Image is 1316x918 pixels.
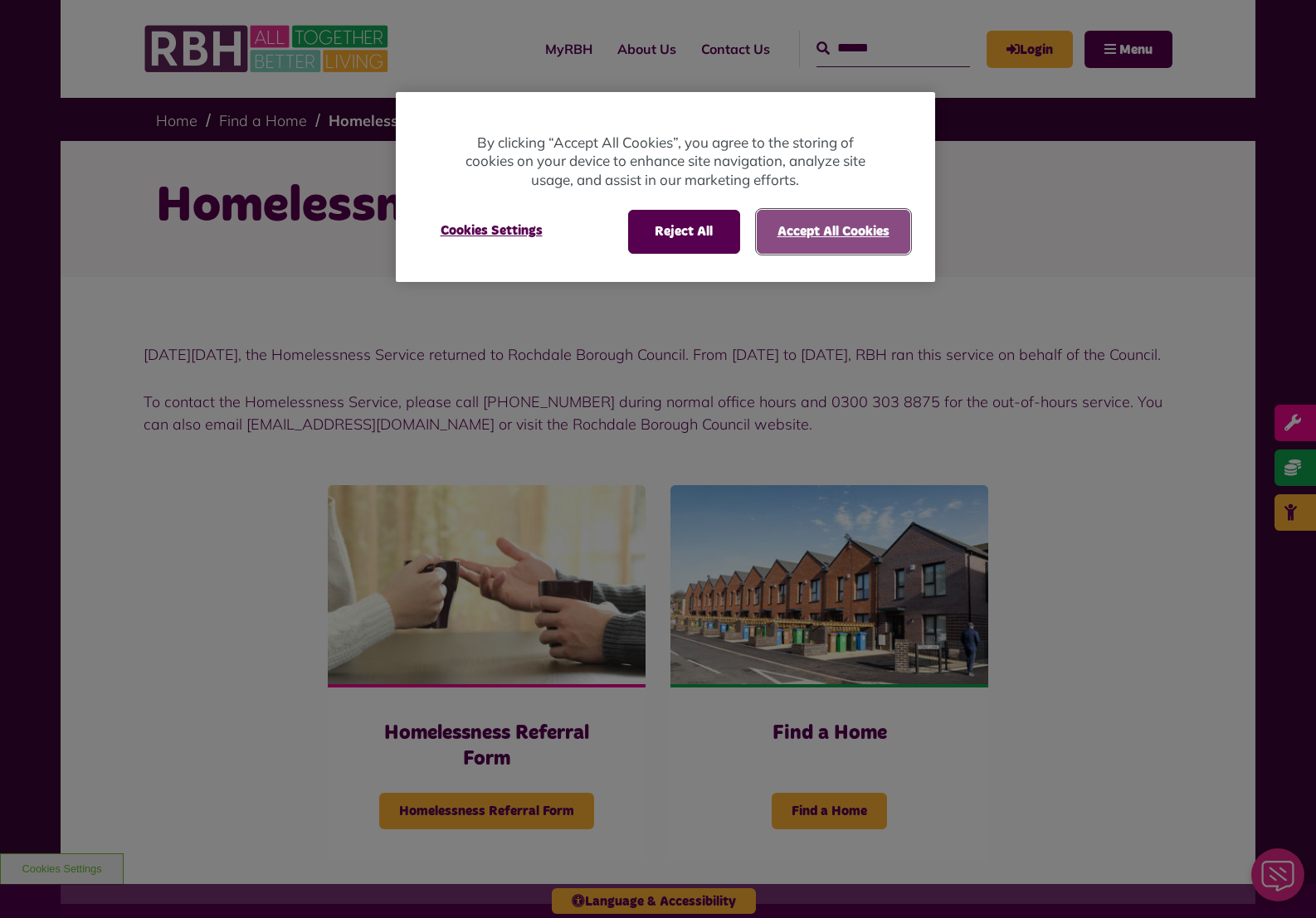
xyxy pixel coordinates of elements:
[757,210,910,253] button: Accept All Cookies
[628,210,740,253] button: Reject All
[10,5,63,58] div: Close Web Assistant
[421,210,563,251] button: Cookies Settings
[396,92,935,282] div: Cookie banner
[396,92,935,282] div: Privacy
[462,134,869,190] p: By clicking “Accept All Cookies”, you agree to the storing of cookies on your device to enhance s...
